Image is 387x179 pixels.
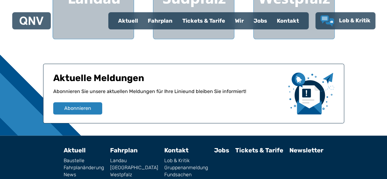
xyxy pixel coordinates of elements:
a: Fahrplanänderung [64,165,104,170]
p: Abonnieren Sie unsere aktuellen Meldungen für Ihre Linie und bleiben Sie informiert! [53,88,283,102]
a: QNV Logo [20,15,43,27]
a: Landau [110,158,158,163]
a: Gruppenanmeldung [164,165,208,170]
button: Abonnieren [53,102,102,114]
a: Jobs [214,147,229,154]
a: Newsletter [289,147,323,154]
a: Kontakt [164,147,188,154]
img: newsletter [288,73,334,114]
a: Fahrplan [110,147,138,154]
a: [GEOGRAPHIC_DATA] [110,165,158,170]
a: Tickets & Tarife [235,147,283,154]
a: Lob & Kritik [164,158,208,163]
a: Aktuell [113,13,143,29]
h1: Aktuelle Meldungen [53,73,283,88]
span: Lob & Kritik [339,17,370,24]
a: Aktuell [64,147,86,154]
a: Wir [230,13,249,29]
a: Baustelle [64,158,104,163]
a: Tickets & Tarife [177,13,230,29]
img: QNV Logo [20,17,43,25]
a: Fundsachen [164,172,208,177]
a: Lob & Kritik [320,15,370,26]
span: Abonnieren [64,105,91,112]
a: Kontakt [272,13,304,29]
a: Fahrplan [143,13,177,29]
a: Westpfalz [110,172,158,177]
a: News [64,172,104,177]
a: Jobs [249,13,272,29]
